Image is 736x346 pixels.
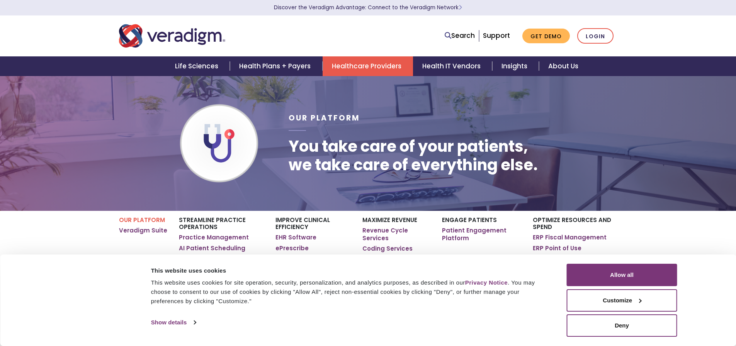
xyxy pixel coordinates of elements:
[151,266,549,275] div: This website uses cookies
[539,56,588,76] a: About Us
[522,29,570,44] a: Get Demo
[119,23,225,49] img: Veradigm logo
[459,4,462,11] span: Learn More
[275,234,316,241] a: EHR Software
[151,278,549,306] div: This website uses cookies for site operation, security, personalization, and analytics purposes, ...
[323,56,413,76] a: Healthcare Providers
[533,244,581,252] a: ERP Point of Use
[275,244,309,252] a: ePrescribe
[179,234,249,241] a: Practice Management
[289,137,538,174] h1: You take care of your patients, we take care of everything else.
[577,28,614,44] a: Login
[362,227,430,242] a: Revenue Cycle Services
[442,227,521,242] a: Patient Engagement Platform
[230,56,322,76] a: Health Plans + Payers
[492,56,539,76] a: Insights
[119,227,167,234] a: Veradigm Suite
[274,4,462,11] a: Discover the Veradigm Advantage: Connect to the Veradigm NetworkLearn More
[465,279,508,286] a: Privacy Notice
[567,314,677,337] button: Deny
[179,244,245,252] a: AI Patient Scheduling
[445,31,475,41] a: Search
[483,31,510,40] a: Support
[413,56,492,76] a: Health IT Vendors
[289,113,360,123] span: Our Platform
[151,317,196,328] a: Show details
[166,56,230,76] a: Life Sciences
[567,289,677,312] button: Customize
[567,264,677,286] button: Allow all
[362,245,413,253] a: Coding Services
[533,234,607,241] a: ERP Fiscal Management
